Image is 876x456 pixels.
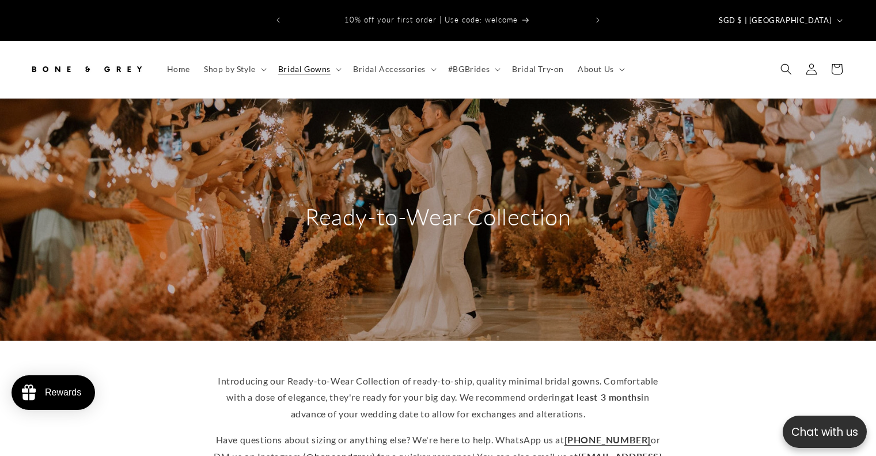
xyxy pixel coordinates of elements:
[204,64,256,74] span: Shop by Style
[512,64,564,74] span: Bridal Try-on
[29,56,144,82] img: Bone and Grey Bridal
[214,373,663,423] p: Introducing our Ready-to-Wear Collection of ready-to-ship, quality minimal bridal gowns. Comforta...
[565,391,641,402] strong: at least 3 months
[505,57,571,81] a: Bridal Try-on
[167,64,190,74] span: Home
[564,434,651,445] a: [PHONE_NUMBER]
[197,57,271,81] summary: Shop by Style
[585,9,610,31] button: Next announcement
[266,9,291,31] button: Previous announcement
[344,15,518,24] span: 10% off your first order | Use code: welcome
[773,56,799,82] summary: Search
[353,64,426,74] span: Bridal Accessories
[271,57,346,81] summary: Bridal Gowns
[25,52,149,86] a: Bone and Grey Bridal
[783,416,867,448] button: Open chatbox
[571,57,629,81] summary: About Us
[278,64,331,74] span: Bridal Gowns
[346,57,441,81] summary: Bridal Accessories
[441,57,505,81] summary: #BGBrides
[305,202,571,232] h2: Ready-to-Wear Collection
[45,387,81,398] div: Rewards
[160,57,197,81] a: Home
[448,64,490,74] span: #BGBrides
[719,15,832,27] span: SGD $ | [GEOGRAPHIC_DATA]
[783,424,867,440] p: Chat with us
[578,64,614,74] span: About Us
[712,9,847,31] button: SGD $ | [GEOGRAPHIC_DATA]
